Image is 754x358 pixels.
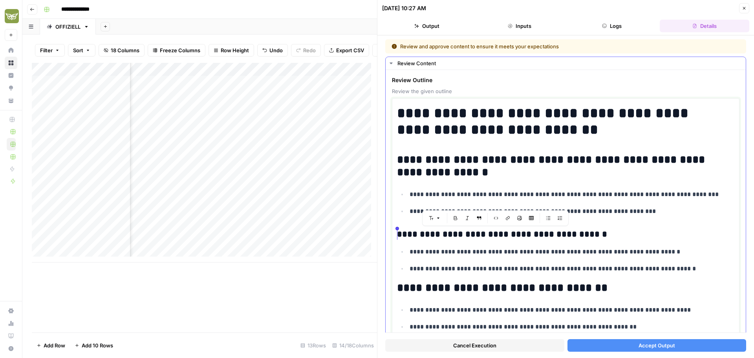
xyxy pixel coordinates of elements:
div: Review and approve content to ensure it meets your expectations [392,42,650,50]
span: Redo [303,46,316,54]
button: Sort [68,44,95,57]
span: 18 Columns [111,46,139,54]
a: OFFIZIELL [40,19,96,35]
span: Review the given outline [392,87,739,95]
button: Accept Output [567,339,747,352]
span: Review Outline [392,76,739,84]
span: Cancel Execution [453,341,496,349]
span: Undo [269,46,283,54]
span: Filter [40,46,53,54]
a: Browse [5,57,17,69]
a: Settings [5,305,17,317]
button: Add 10 Rows [70,339,118,352]
div: OFFIZIELL [55,23,81,31]
button: Row Height [209,44,254,57]
button: Undo [257,44,288,57]
div: 13 Rows [297,339,329,352]
button: Export CSV [324,44,369,57]
span: Sort [73,46,83,54]
button: Inputs [475,20,564,32]
span: Add Row [44,341,65,349]
button: Details [660,20,749,32]
button: 18 Columns [99,44,145,57]
button: Output [382,20,472,32]
button: Workspace: Evergreen Media [5,6,17,26]
a: Insights [5,69,17,82]
span: Row Height [221,46,249,54]
button: Filter [35,44,65,57]
button: Help + Support [5,342,17,355]
span: Accept Output [639,341,675,349]
button: Redo [291,44,321,57]
div: 14/18 Columns [329,339,377,352]
a: Opportunities [5,82,17,94]
a: Home [5,44,17,57]
button: Cancel Execution [385,339,564,352]
button: Freeze Columns [148,44,205,57]
img: Evergreen Media Logo [5,9,19,23]
div: [DATE] 10:27 AM [382,4,426,12]
button: Add Row [32,339,70,352]
a: Usage [5,317,17,330]
button: Review Content [386,57,746,70]
a: Your Data [5,94,17,107]
a: Learning Hub [5,330,17,342]
span: Export CSV [336,46,364,54]
div: Review Content [397,59,741,67]
button: Logs [567,20,657,32]
span: Add 10 Rows [82,341,113,349]
span: Freeze Columns [160,46,200,54]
